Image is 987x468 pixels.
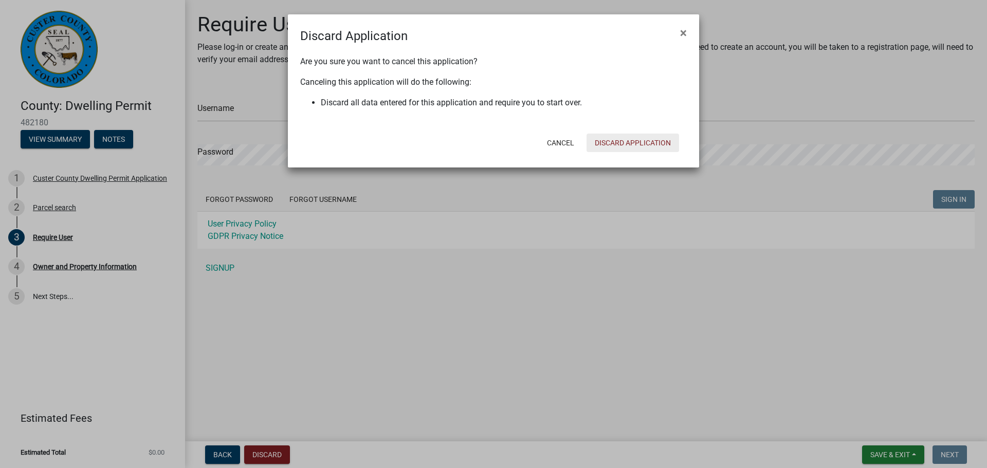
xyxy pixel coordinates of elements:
button: Discard Application [587,134,679,152]
button: Close [672,18,695,47]
span: × [680,26,687,40]
li: Discard all data entered for this application and require you to start over. [321,97,687,109]
button: Cancel [539,134,582,152]
p: Are you sure you want to cancel this application? [300,55,687,68]
h4: Discard Application [300,27,408,45]
p: Canceling this application will do the following: [300,76,687,88]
